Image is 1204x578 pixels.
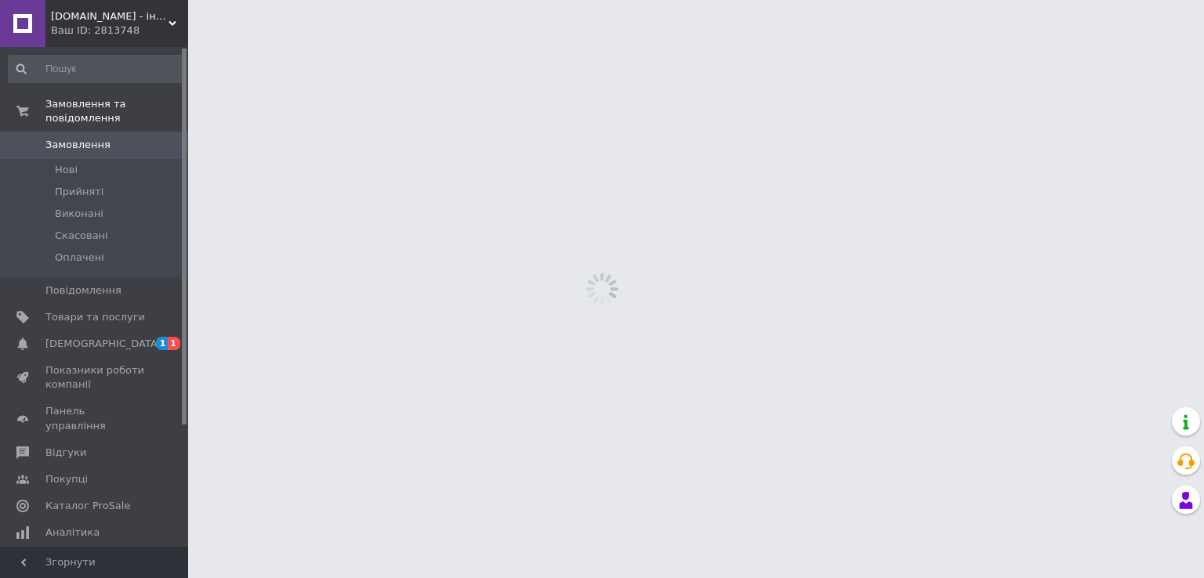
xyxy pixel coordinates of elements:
[55,163,78,177] span: Нові
[168,337,180,350] span: 1
[45,499,130,513] span: Каталог ProSale
[45,97,188,125] span: Замовлення та повідомлення
[51,9,169,23] span: Bhome.com.ua - інтернет магазин сантехніки, мийок, освітлення, комфорт і кращі ціни
[55,185,103,199] span: Прийняті
[55,229,108,243] span: Скасовані
[55,207,103,221] span: Виконані
[55,251,104,265] span: Оплачені
[45,526,100,540] span: Аналітика
[45,472,88,486] span: Покупці
[45,138,111,152] span: Замовлення
[51,23,188,38] div: Ваш ID: 2813748
[8,55,185,83] input: Пошук
[45,310,145,324] span: Товари та послуги
[45,404,145,432] span: Панель управління
[45,337,161,351] span: [DEMOGRAPHIC_DATA]
[45,284,121,298] span: Повідомлення
[156,337,169,350] span: 1
[45,446,86,460] span: Відгуки
[45,363,145,392] span: Показники роботи компанії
